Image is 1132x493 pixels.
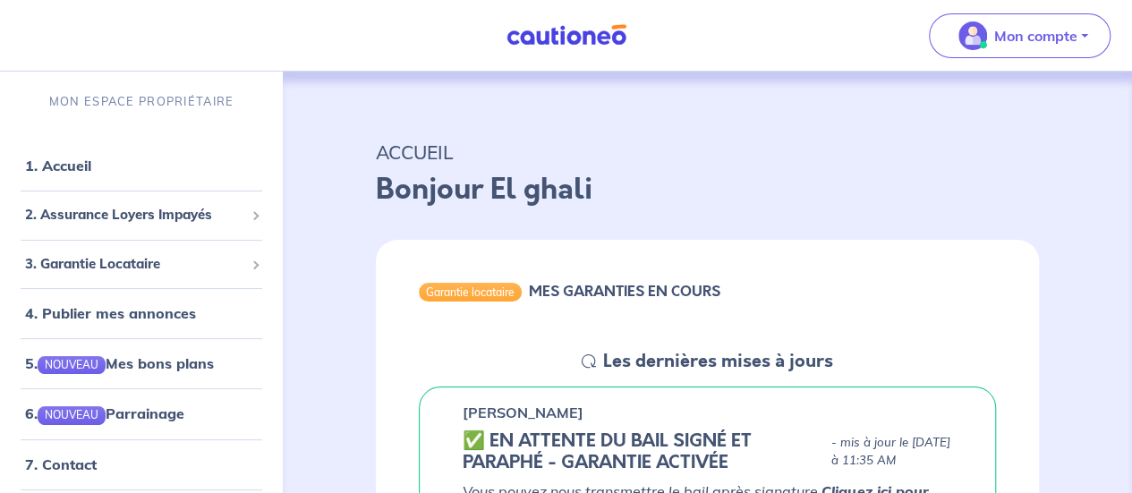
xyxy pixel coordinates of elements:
div: 5.NOUVEAUMes bons plans [7,345,276,381]
div: 7. Contact [7,446,276,482]
p: MON ESPACE PROPRIÉTAIRE [49,93,234,110]
button: illu_account_valid_menu.svgMon compte [929,13,1111,58]
div: Garantie locataire [419,283,522,301]
div: 1. Accueil [7,148,276,183]
img: Cautioneo [499,24,634,47]
span: 3. Garantie Locataire [25,254,244,275]
a: 1. Accueil [25,157,91,174]
p: Mon compte [994,25,1077,47]
a: 7. Contact [25,455,97,473]
h6: MES GARANTIES EN COURS [529,283,720,300]
a: 4. Publier mes annonces [25,304,196,322]
a: 5.NOUVEAUMes bons plans [25,354,214,372]
p: ACCUEIL [376,136,1039,168]
p: Bonjour El ghali [376,168,1039,211]
h5: Les dernières mises à jours [603,351,833,372]
span: 2. Assurance Loyers Impayés [25,205,244,225]
div: 4. Publier mes annonces [7,295,276,331]
p: - mis à jour le [DATE] à 11:35 AM [831,434,952,470]
p: [PERSON_NAME] [463,402,583,423]
div: 3. Garantie Locataire [7,247,276,282]
a: 6.NOUVEAUParrainage [25,404,184,422]
div: 6.NOUVEAUParrainage [7,395,276,431]
h5: ✅️️️ EN ATTENTE DU BAIL SIGNÉ ET PARAPHÉ - GARANTIE ACTIVÉE [463,430,824,473]
img: illu_account_valid_menu.svg [958,21,987,50]
div: state: CONTRACT-SIGNED, Context: IN-LANDLORD,IS-GL-CAUTION-IN-LANDLORD [463,430,952,473]
div: 2. Assurance Loyers Impayés [7,198,276,233]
